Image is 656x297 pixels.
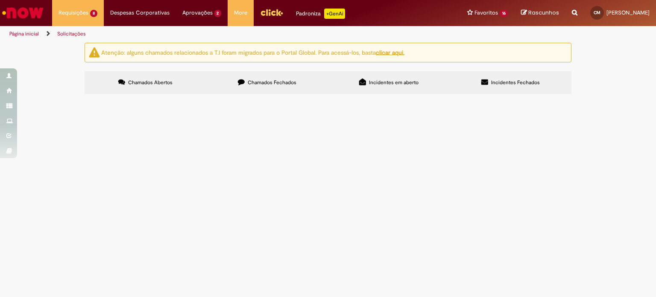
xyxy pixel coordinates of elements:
[214,10,222,17] span: 2
[521,9,559,17] a: Rascunhos
[182,9,213,17] span: Aprovações
[248,79,296,86] span: Chamados Fechados
[59,9,88,17] span: Requisições
[57,30,86,37] a: Solicitações
[90,10,97,17] span: 8
[606,9,650,16] span: [PERSON_NAME]
[594,10,600,15] span: CM
[1,4,45,21] img: ServiceNow
[110,9,170,17] span: Despesas Corporativas
[260,6,283,19] img: click_logo_yellow_360x200.png
[101,48,404,56] ng-bind-html: Atenção: alguns chamados relacionados a T.I foram migrados para o Portal Global. Para acessá-los,...
[474,9,498,17] span: Favoritos
[491,79,540,86] span: Incidentes Fechados
[528,9,559,17] span: Rascunhos
[128,79,173,86] span: Chamados Abertos
[234,9,247,17] span: More
[6,26,431,42] ul: Trilhas de página
[9,30,39,37] a: Página inicial
[376,48,404,56] a: clicar aqui.
[296,9,345,19] div: Padroniza
[324,9,345,19] p: +GenAi
[369,79,419,86] span: Incidentes em aberto
[500,10,508,17] span: 16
